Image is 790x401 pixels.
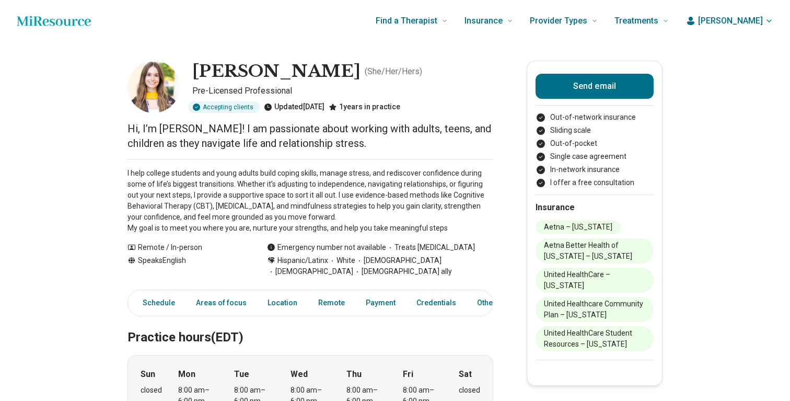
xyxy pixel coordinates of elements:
[536,138,654,149] li: Out-of-pocket
[376,14,437,28] span: Find a Therapist
[192,61,361,83] h1: [PERSON_NAME]
[698,15,763,27] span: [PERSON_NAME]
[127,121,493,151] p: Hi, I’m [PERSON_NAME]! I am passionate about working with adults, teens, and children as they nav...
[130,292,181,314] a: Schedule
[234,368,249,381] strong: Tue
[530,14,587,28] span: Provider Types
[17,10,91,31] a: Home page
[386,242,475,253] span: Treats [MEDICAL_DATA]
[267,242,386,253] div: Emergency number not available
[127,255,246,277] div: Speaks English
[353,266,452,277] span: [DEMOGRAPHIC_DATA] ally
[141,385,162,396] div: closed
[178,368,195,381] strong: Mon
[536,74,654,99] button: Send email
[536,220,621,234] li: Aetna – [US_STATE]
[614,14,658,28] span: Treatments
[536,112,654,188] ul: Payment options
[365,65,422,78] p: ( She/Her/Hers )
[536,164,654,175] li: In-network insurance
[459,368,472,381] strong: Sat
[536,151,654,162] li: Single case agreement
[536,326,654,351] li: United HealthCare Student Resources – [US_STATE]
[359,292,402,314] a: Payment
[261,292,304,314] a: Location
[536,112,654,123] li: Out-of-network insurance
[464,14,503,28] span: Insurance
[686,15,773,27] button: [PERSON_NAME]
[410,292,462,314] a: Credentials
[471,292,508,314] a: Other
[536,268,654,293] li: United HealthCare – [US_STATE]
[459,385,480,396] div: closed
[127,168,493,234] p: I help college students and young adults build coping skills, manage stress, and rediscover confi...
[312,292,351,314] a: Remote
[141,368,155,381] strong: Sun
[267,266,353,277] span: [DEMOGRAPHIC_DATA]
[127,304,493,347] h2: Practice hours (EDT)
[536,201,654,214] h2: Insurance
[536,238,654,263] li: Aetna Better Health of [US_STATE] – [US_STATE]
[346,368,362,381] strong: Thu
[536,297,654,322] li: United Healthcare Community Plan – [US_STATE]
[127,242,246,253] div: Remote / In-person
[329,101,400,113] div: 1 years in practice
[403,368,413,381] strong: Fri
[355,255,442,266] span: [DEMOGRAPHIC_DATA]
[277,255,328,266] span: Hispanic/Latinx
[188,101,260,113] div: Accepting clients
[190,292,253,314] a: Areas of focus
[127,61,180,113] img: Sarah Dulaney, Pre-Licensed Professional
[536,177,654,188] li: I offer a free consultation
[328,255,355,266] span: White
[536,125,654,136] li: Sliding scale
[291,368,308,381] strong: Wed
[192,85,493,97] p: Pre-Licensed Professional
[264,101,324,113] div: Updated [DATE]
